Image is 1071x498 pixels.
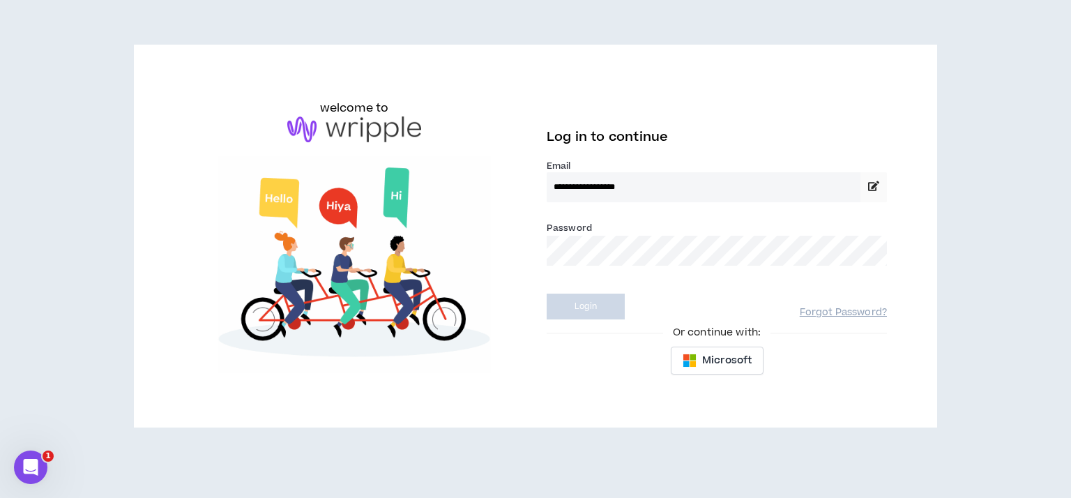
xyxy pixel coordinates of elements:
h6: welcome to [320,100,389,116]
button: Login [547,294,625,319]
span: 1 [43,451,54,462]
a: Forgot Password? [800,306,887,319]
img: logo-brand.png [287,116,421,143]
button: Microsoft [671,347,764,375]
label: Password [547,222,592,234]
span: Microsoft [702,353,752,368]
iframe: Intercom live chat [14,451,47,484]
label: Email [547,160,887,172]
span: Or continue with: [663,325,770,340]
img: Welcome to Wripple [184,156,524,372]
span: Log in to continue [547,128,668,146]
